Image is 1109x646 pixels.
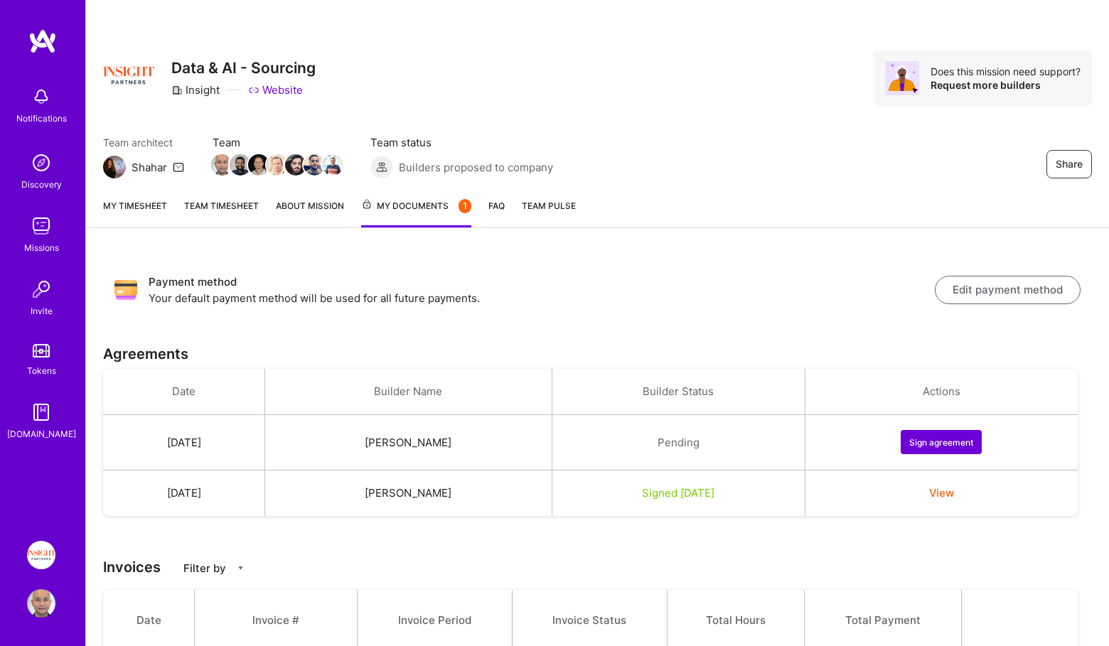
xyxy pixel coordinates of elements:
[522,198,576,227] a: Team Pulse
[250,153,268,177] a: Team Member Avatar
[114,279,137,301] img: Payment method
[276,198,344,227] a: About Mission
[305,153,323,177] a: Team Member Avatar
[399,160,553,175] span: Builders proposed to company
[171,82,220,97] div: Insight
[184,198,259,227] a: Team timesheet
[27,275,55,303] img: Invite
[1056,157,1083,171] span: Share
[103,369,265,415] th: Date
[27,541,55,569] img: Insight Partners: Data & AI - Sourcing
[23,589,59,618] a: User Avatar
[265,470,552,517] td: [PERSON_NAME]
[268,153,286,177] a: Team Member Avatar
[103,135,184,150] span: Team architect
[27,589,55,618] img: User Avatar
[459,199,471,213] div: 1
[132,160,167,175] div: Shahar
[569,485,788,500] div: Signed [DATE]
[24,240,59,255] div: Missions
[322,154,343,176] img: Team Member Avatar
[149,274,935,291] h3: Payment method
[21,177,62,192] div: Discovery
[1046,150,1092,178] button: Share
[267,154,288,176] img: Team Member Avatar
[231,153,250,177] a: Team Member Avatar
[103,415,265,470] td: [DATE]
[323,153,342,177] a: Team Member Avatar
[488,198,505,227] a: FAQ
[23,541,59,569] a: Insight Partners: Data & AI - Sourcing
[173,161,184,173] i: icon Mail
[27,82,55,111] img: bell
[552,369,805,415] th: Builder Status
[931,78,1081,92] div: Request more builders
[370,135,553,150] span: Team status
[103,50,154,101] img: Company Logo
[236,564,245,573] i: icon CaretDown
[304,154,325,176] img: Team Member Avatar
[171,59,316,77] h3: Data & AI - Sourcing
[522,200,576,211] span: Team Pulse
[901,430,982,454] button: Sign agreement
[285,154,306,176] img: Team Member Avatar
[149,291,935,306] p: Your default payment method will be used for all future payments.
[183,561,226,576] p: Filter by
[265,415,552,470] td: [PERSON_NAME]
[885,61,919,95] img: Avatar
[103,198,167,227] a: My timesheet
[103,156,126,178] img: Team Architect
[213,135,342,150] span: Team
[103,470,265,517] td: [DATE]
[27,398,55,426] img: guide book
[805,369,1077,415] th: Actions
[248,82,303,97] a: Website
[28,28,57,54] img: logo
[370,156,393,178] img: Builders proposed to company
[929,485,954,500] button: View
[33,344,50,357] img: tokens
[27,363,56,378] div: Tokens
[27,149,55,177] img: discovery
[16,111,67,126] div: Notifications
[931,65,1081,78] div: Does this mission need support?
[230,154,251,176] img: Team Member Avatar
[7,426,76,441] div: [DOMAIN_NAME]
[213,153,231,177] a: Team Member Avatar
[171,85,183,96] i: icon CompanyGray
[103,345,1092,362] h3: Agreements
[935,276,1081,304] button: Edit payment method
[31,303,53,318] div: Invite
[248,154,269,176] img: Team Member Avatar
[361,198,471,227] a: My Documents1
[265,369,552,415] th: Builder Name
[103,559,1092,576] h3: Invoices
[286,153,305,177] a: Team Member Avatar
[27,212,55,240] img: teamwork
[211,154,232,176] img: Team Member Avatar
[569,435,788,450] div: Pending
[361,198,471,214] span: My Documents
